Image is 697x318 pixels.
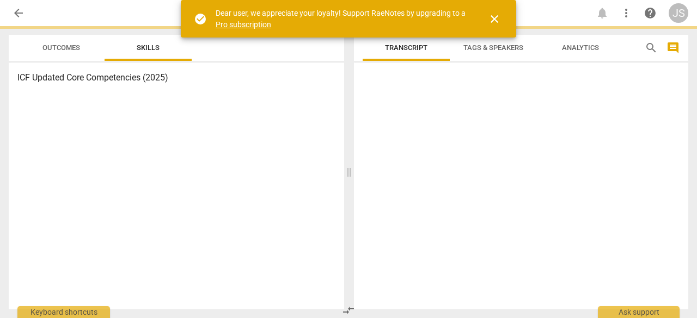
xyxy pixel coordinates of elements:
span: check_circle [194,13,207,26]
button: JS [669,3,688,23]
div: Ask support [598,306,680,318]
div: Dear user, we appreciate your loyalty! Support RaeNotes by upgrading to a [216,8,468,30]
span: arrow_back [12,7,25,20]
h3: ICF Updated Core Competencies (2025) [17,71,335,84]
button: Show/Hide comments [664,39,682,57]
span: Outcomes [42,43,80,52]
a: Pro subscription [216,20,271,29]
span: compare_arrows [342,304,355,317]
span: close [488,13,501,26]
a: Help [640,3,660,23]
button: Close [481,6,508,32]
button: Search [643,39,660,57]
span: comment [667,41,680,54]
span: more_vert [620,7,633,20]
div: Keyboard shortcuts [17,306,110,318]
span: Transcript [385,43,427,52]
span: Skills [137,43,160,52]
span: Tags & Speakers [463,43,523,52]
span: search [645,41,658,54]
span: help [644,7,657,20]
span: Analytics [562,43,599,52]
